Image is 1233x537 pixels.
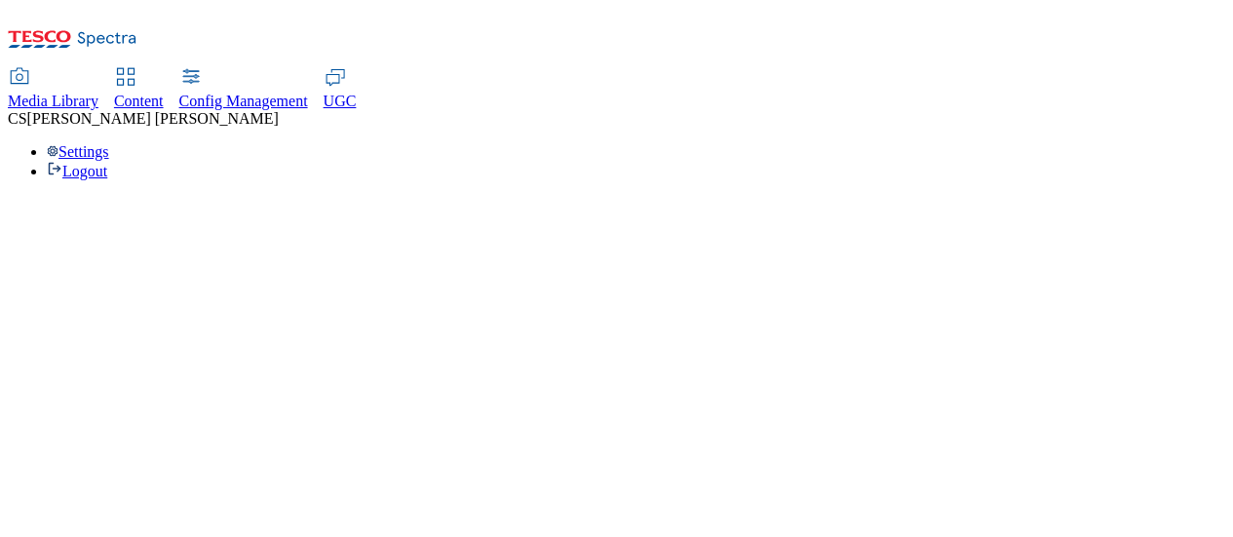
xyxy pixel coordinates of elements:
a: UGC [324,69,357,110]
a: Content [114,69,164,110]
a: Media Library [8,69,98,110]
span: UGC [324,93,357,109]
span: [PERSON_NAME] [PERSON_NAME] [27,110,279,127]
a: Logout [47,163,107,179]
span: Config Management [179,93,308,109]
a: Config Management [179,69,308,110]
a: Settings [47,143,109,160]
span: CS [8,110,27,127]
span: Content [114,93,164,109]
span: Media Library [8,93,98,109]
